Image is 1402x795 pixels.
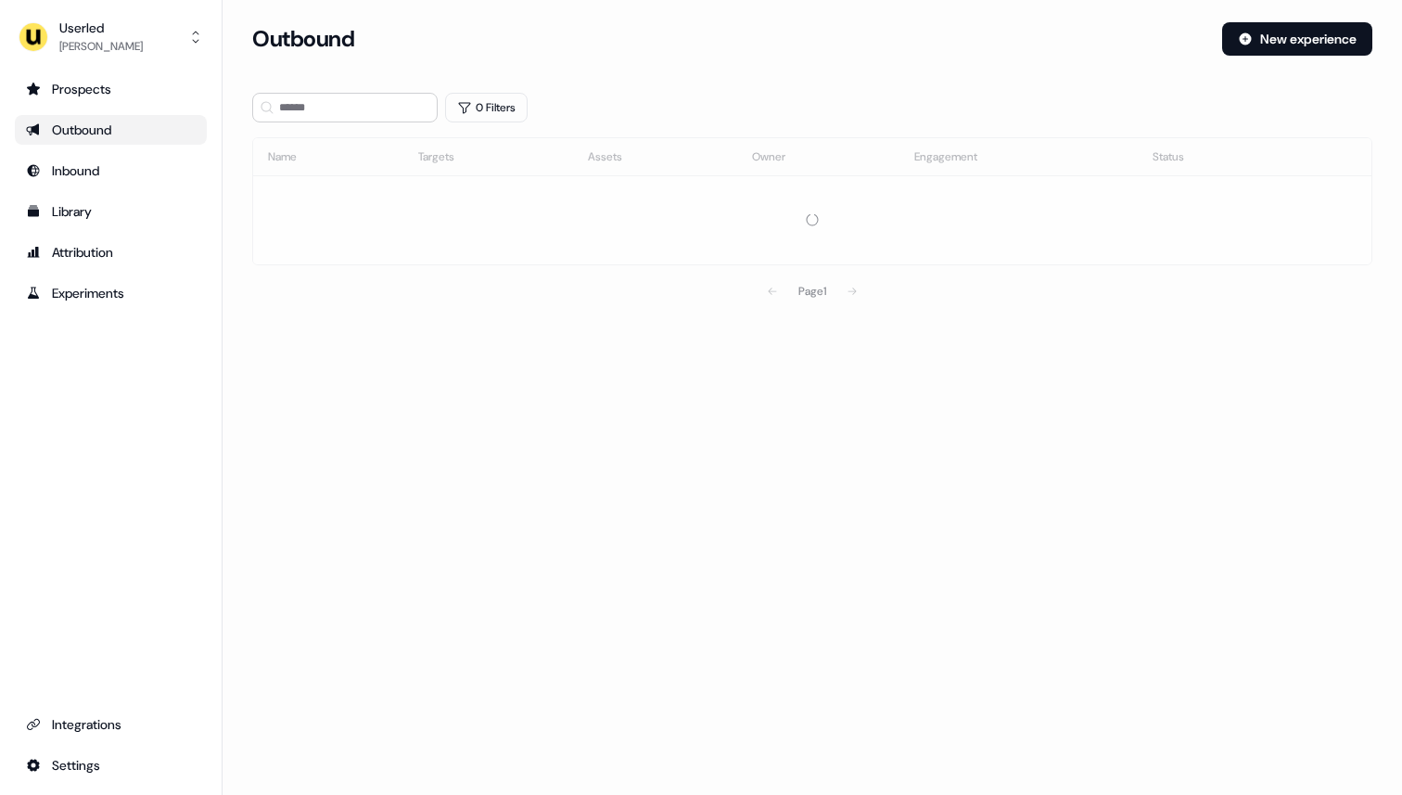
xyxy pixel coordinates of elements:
a: Go to attribution [15,237,207,267]
a: Go to integrations [15,710,207,739]
button: New experience [1222,22,1372,56]
div: Prospects [26,80,196,98]
h3: Outbound [252,25,354,53]
button: 0 Filters [445,93,528,122]
a: Go to experiments [15,278,207,308]
a: Go to templates [15,197,207,226]
div: Userled [59,19,143,37]
div: Settings [26,756,196,775]
div: Integrations [26,715,196,734]
div: [PERSON_NAME] [59,37,143,56]
button: Userled[PERSON_NAME] [15,15,207,59]
a: Go to outbound experience [15,115,207,145]
div: Experiments [26,284,196,302]
div: Outbound [26,121,196,139]
a: Go to Inbound [15,156,207,186]
div: Inbound [26,161,196,180]
a: Go to integrations [15,750,207,780]
div: Library [26,202,196,221]
div: Attribution [26,243,196,262]
a: Go to prospects [15,74,207,104]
